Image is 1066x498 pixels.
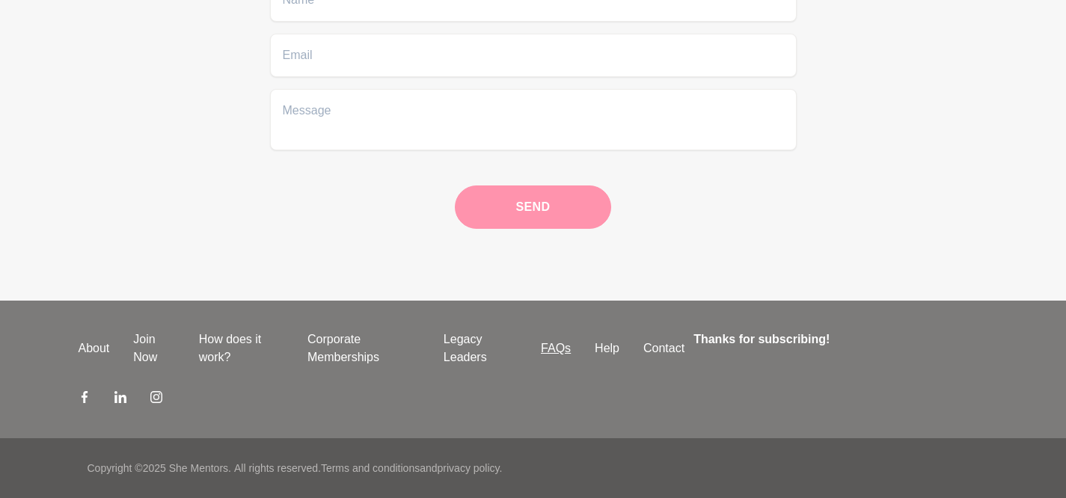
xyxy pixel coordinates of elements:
[121,331,186,366] a: Join Now
[150,390,162,408] a: Instagram
[295,331,432,366] a: Corporate Memberships
[79,390,91,408] a: Facebook
[432,331,529,366] a: Legacy Leaders
[234,461,502,476] p: All rights reserved. and .
[114,390,126,408] a: LinkedIn
[529,339,583,357] a: FAQs
[631,339,696,357] a: Contact
[88,461,231,476] p: Copyright © 2025 She Mentors .
[583,339,631,357] a: Help
[187,331,295,366] a: How does it work?
[438,462,500,474] a: privacy policy
[693,331,978,348] h4: Thanks for subscribing!
[270,34,797,77] input: Email
[67,339,122,357] a: About
[321,462,420,474] a: Terms and conditions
